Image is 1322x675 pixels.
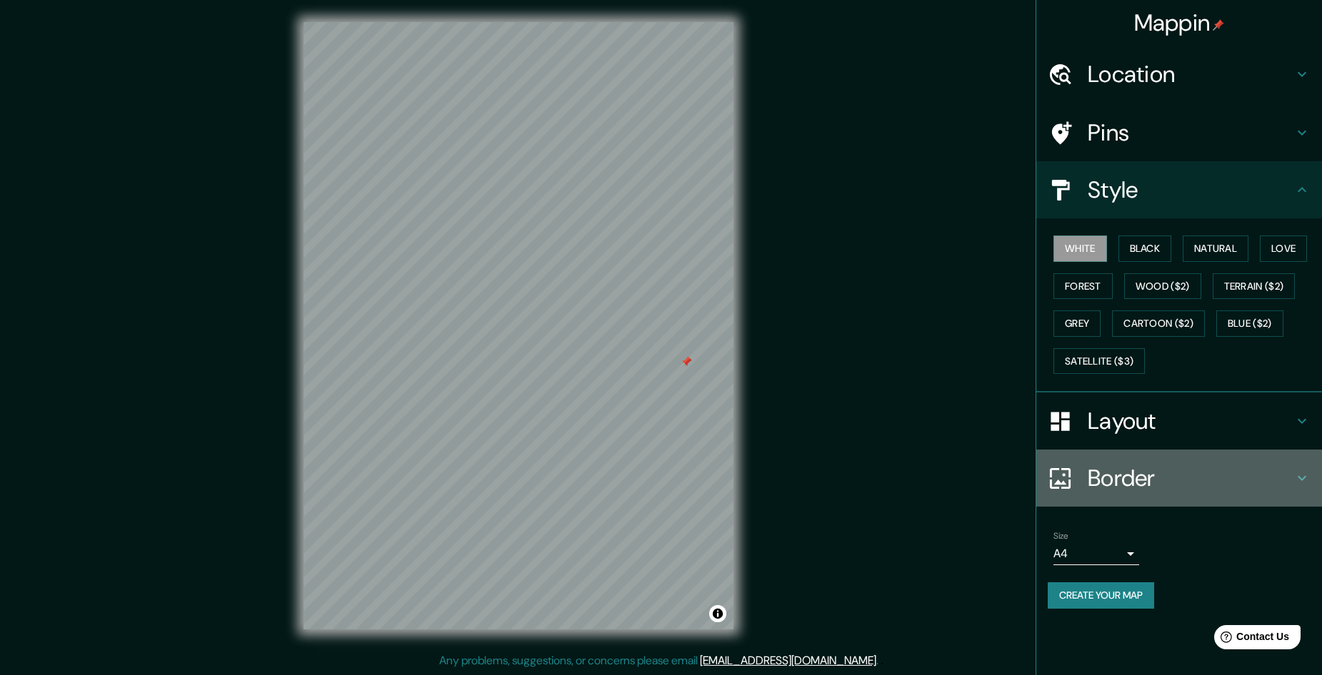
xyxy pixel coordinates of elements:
div: . [878,652,881,669]
button: Forest [1053,273,1113,300]
div: Location [1036,46,1322,103]
h4: Style [1088,176,1293,204]
button: Black [1118,235,1172,262]
p: Any problems, suggestions, or concerns please email . [439,652,878,669]
button: Blue ($2) [1216,310,1283,337]
button: Create your map [1048,582,1154,609]
label: Size [1053,530,1068,542]
div: Style [1036,161,1322,218]
button: White [1053,235,1107,262]
div: A4 [1053,542,1139,565]
h4: Mappin [1134,9,1225,37]
h4: Layout [1088,407,1293,435]
canvas: Map [304,22,733,629]
button: Terrain ($2) [1213,273,1296,300]
button: Grey [1053,310,1101,337]
h4: Location [1088,60,1293,88]
button: Toggle attribution [709,605,726,622]
button: Satellite ($3) [1053,348,1145,375]
button: Wood ($2) [1124,273,1201,300]
button: Love [1260,235,1307,262]
div: Border [1036,450,1322,507]
img: pin-icon.png [1213,19,1224,31]
h4: Pins [1088,118,1293,147]
div: Layout [1036,392,1322,450]
a: [EMAIL_ADDRESS][DOMAIN_NAME] [700,653,876,668]
h4: Border [1088,464,1293,492]
button: Cartoon ($2) [1112,310,1205,337]
button: Natural [1183,235,1248,262]
iframe: Help widget launcher [1195,619,1306,659]
div: Pins [1036,104,1322,161]
div: . [881,652,883,669]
